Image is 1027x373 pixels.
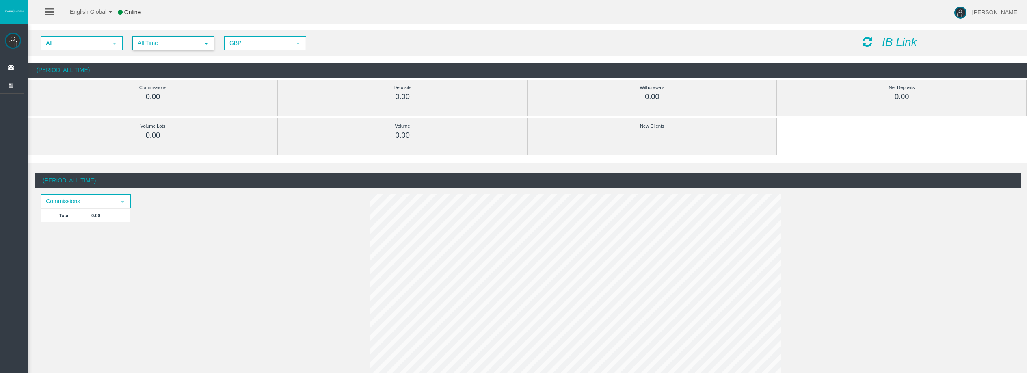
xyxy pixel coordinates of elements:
[47,121,259,131] div: Volume Lots
[203,40,210,47] span: select
[111,40,118,47] span: select
[546,83,759,92] div: Withdrawals
[546,92,759,102] div: 0.00
[225,37,291,50] span: GBP
[296,92,509,102] div: 0.00
[295,40,301,47] span: select
[4,9,24,13] img: logo.svg
[863,36,872,48] i: Reload Dashboard
[119,198,126,205] span: select
[28,63,1027,78] div: (Period: All Time)
[47,131,259,140] div: 0.00
[296,121,509,131] div: Volume
[296,131,509,140] div: 0.00
[124,9,141,15] span: Online
[296,83,509,92] div: Deposits
[41,195,115,208] span: Commissions
[41,37,107,50] span: All
[47,83,259,92] div: Commissions
[546,121,759,131] div: New Clients
[47,92,259,102] div: 0.00
[133,37,199,50] span: All Time
[954,7,966,19] img: user-image
[41,208,88,222] td: Total
[882,36,917,48] i: IB Link
[796,83,1008,92] div: Net Deposits
[88,208,130,222] td: 0.00
[59,9,106,15] span: English Global
[796,92,1008,102] div: 0.00
[972,9,1019,15] span: [PERSON_NAME]
[35,173,1021,188] div: (Period: All Time)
